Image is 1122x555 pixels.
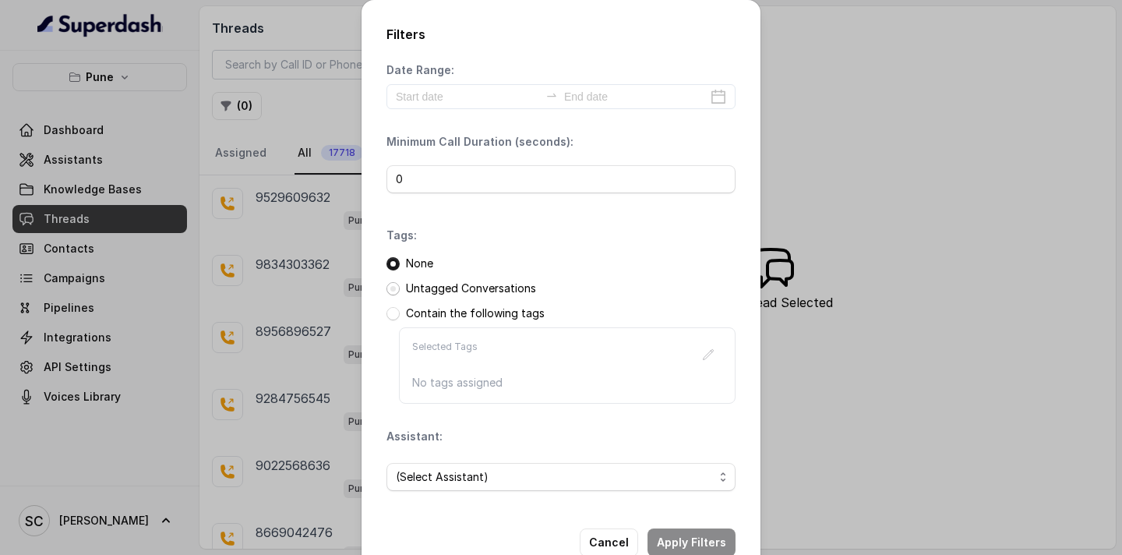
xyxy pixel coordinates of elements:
span: swap-right [545,89,558,101]
button: (Select Assistant) [386,463,736,491]
span: (Select Assistant) [396,468,714,486]
span: to [545,89,558,101]
p: Untagged Conversations [406,281,536,296]
p: Date Range: [386,62,454,78]
p: Contain the following tags [406,306,545,321]
p: None [406,256,433,271]
input: End date [564,88,707,105]
p: Selected Tags [412,341,478,369]
p: Assistant: [386,429,443,444]
p: Minimum Call Duration (seconds): [386,134,573,150]
h2: Filters [386,25,736,44]
p: Tags: [386,228,417,243]
input: Start date [396,88,539,105]
p: No tags assigned [412,375,722,391]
